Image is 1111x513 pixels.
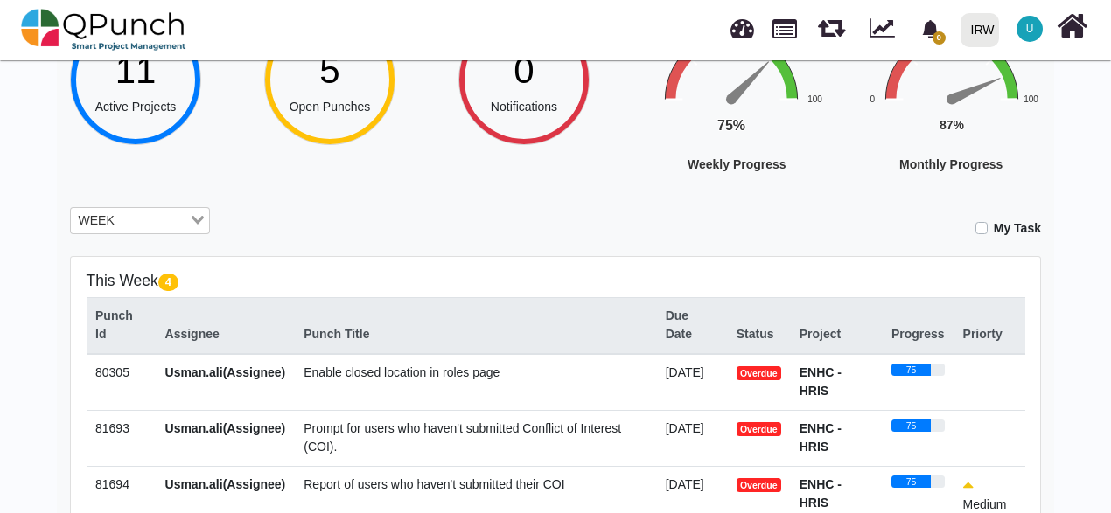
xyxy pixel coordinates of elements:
[95,477,129,491] span: 81694
[994,219,1041,238] label: My Task
[70,207,210,235] div: Search for option
[861,1,911,59] div: Dynamic Report
[717,118,745,133] text: 75%
[1024,94,1038,103] text: 100
[491,100,557,114] span: Notifications
[807,94,822,103] text: 100
[800,325,873,343] div: Project
[304,421,621,454] span: Prompt for users who haven't submitted Conflict of Interest (COI).
[870,94,876,103] text: 0
[165,365,286,379] span: Usman.ali(Assignee)
[940,118,965,132] text: 87%
[730,10,754,37] span: Dashboard
[971,15,995,45] div: IRW
[319,50,339,91] span: 5
[1017,16,1043,42] span: Usman.ali
[891,475,932,488] div: 75
[772,11,797,38] span: Projects
[656,354,727,411] td: [DATE]
[737,478,781,492] span: Overdue
[899,157,1003,171] text: Monthly Progress
[165,421,286,435] span: Usman.ali(Assignee)
[933,31,946,45] span: 0
[514,50,534,91] span: 0
[963,325,1016,343] div: Priorty
[304,365,500,379] span: Enable closed location in roles page
[891,325,945,343] div: Progress
[290,100,371,114] span: Open Punches
[165,325,286,343] div: Assignee
[666,307,718,343] div: Due Date
[911,1,954,56] a: bell fill0
[915,13,946,45] div: Notification
[921,20,940,38] svg: bell fill
[891,364,932,376] div: 75
[737,366,781,380] span: Overdue
[800,477,842,510] strong: ENHC - HRIS
[115,50,157,91] span: 11
[95,100,177,114] span: Active Projects
[21,3,186,56] img: qpunch-sp.fa6292f.png
[1057,10,1087,43] i: Home
[165,477,286,491] span: Usman.ali(Assignee)
[1006,1,1053,57] a: U
[656,410,727,466] td: [DATE]
[800,365,842,398] strong: ENHC - HRIS
[653,8,924,225] div: Weekly Progress. Highcharts interactive chart.
[728,58,772,102] path: 75 %. Speed.
[891,419,932,432] div: 75
[95,307,147,343] div: Punch Id
[95,421,129,435] span: 81693
[1026,24,1034,34] span: U
[800,421,842,454] strong: ENHC - HRIS
[95,365,129,379] span: 80305
[304,325,646,343] div: Punch Title
[653,8,924,225] svg: Interactive chart
[737,325,781,343] div: Status
[74,211,118,231] span: WEEK
[87,272,1025,290] h5: This Week
[158,274,178,291] span: 4
[688,157,786,171] text: Weekly Progress
[120,211,187,231] input: Search for option
[950,73,1003,103] path: 87 %. Speed.
[304,477,564,491] span: Report of users who haven't submitted their COI
[818,9,845,38] span: Releases
[953,1,1006,59] a: IRW
[737,422,781,436] span: Overdue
